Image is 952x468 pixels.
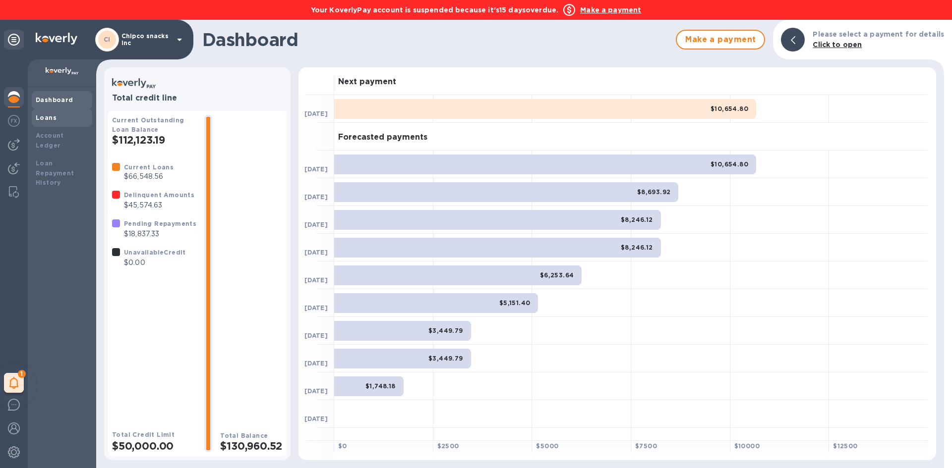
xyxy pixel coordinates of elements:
[536,442,558,450] b: $ 5000
[304,276,328,284] b: [DATE]
[428,355,463,362] b: $3,449.79
[428,327,463,334] b: $3,449.79
[304,221,328,228] b: [DATE]
[499,299,531,307] b: $5,151.40
[36,159,74,187] b: Loan Repayment History
[304,415,328,422] b: [DATE]
[685,34,756,46] span: Make a payment
[338,77,396,87] h3: Next payment
[112,431,175,438] b: Total Credit Limit
[833,442,857,450] b: $ 12500
[338,442,347,450] b: $ 0
[621,244,653,251] b: $8,246.12
[304,249,328,256] b: [DATE]
[112,94,283,103] h3: Total credit line
[124,258,186,268] p: $0.00
[124,229,196,239] p: $18,837.33
[112,134,196,146] h2: $112,123.19
[580,6,641,14] b: Make a payment
[124,249,186,256] b: Unavailable Credit
[813,30,944,38] b: Please select a payment for details
[124,171,174,182] p: $66,548.56
[304,387,328,395] b: [DATE]
[36,132,64,149] b: Account Ledger
[18,370,26,378] span: 1
[304,165,328,173] b: [DATE]
[304,193,328,201] b: [DATE]
[338,133,427,142] h3: Forecasted payments
[220,432,268,439] b: Total Balance
[112,440,196,452] h2: $50,000.00
[311,6,559,14] b: Your KoverlyPay account is suspended because it’s 15 days overdue.
[124,200,194,210] p: $45,574.63
[36,96,73,104] b: Dashboard
[304,304,328,312] b: [DATE]
[124,191,194,199] b: Delinquent Amounts
[202,29,671,50] h1: Dashboard
[112,116,184,133] b: Current Outstanding Loan Balance
[676,30,765,50] button: Make a payment
[711,160,748,168] b: $10,654.80
[365,382,396,390] b: $1,748.18
[711,105,748,112] b: $10,654.80
[621,216,653,223] b: $8,246.12
[437,442,459,450] b: $ 2500
[304,110,328,117] b: [DATE]
[813,41,862,49] b: Click to open
[8,115,20,127] img: Foreign exchange
[4,30,24,50] div: Unpin categories
[304,332,328,339] b: [DATE]
[124,220,196,227] b: Pending Repayments
[540,271,574,279] b: $6,253.64
[304,360,328,367] b: [DATE]
[121,33,171,47] p: Chipco snacks inc
[104,36,111,43] b: CI
[124,163,174,171] b: Current Loans
[637,188,671,196] b: $8,693.92
[635,442,657,450] b: $ 7500
[220,440,283,452] h2: $130,960.52
[734,442,760,450] b: $ 10000
[36,33,77,45] img: Logo
[36,114,57,121] b: Loans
